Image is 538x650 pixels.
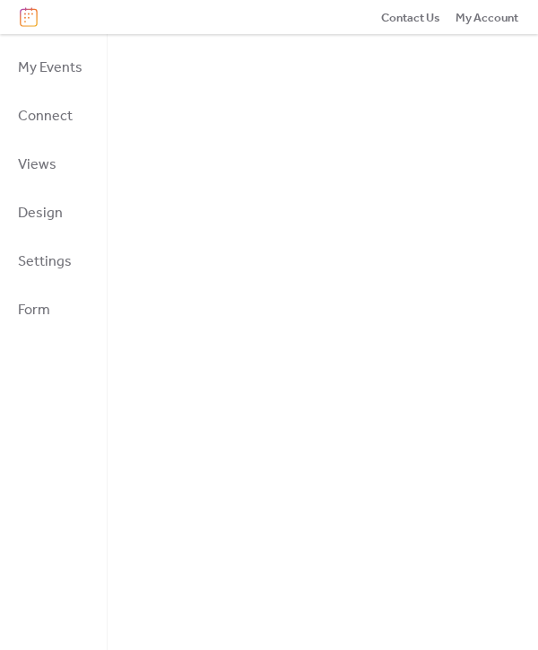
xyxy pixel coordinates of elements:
[381,8,440,26] a: Contact Us
[7,290,93,329] a: Form
[7,242,93,281] a: Settings
[7,145,93,184] a: Views
[381,9,440,27] span: Contact Us
[7,48,93,87] a: My Events
[7,96,93,136] a: Connect
[18,296,50,325] span: Form
[456,9,518,27] span: My Account
[7,193,93,233] a: Design
[18,248,72,277] span: Settings
[456,8,518,26] a: My Account
[18,151,56,180] span: Views
[18,199,63,228] span: Design
[18,54,82,83] span: My Events
[18,102,73,131] span: Connect
[20,7,38,27] img: logo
